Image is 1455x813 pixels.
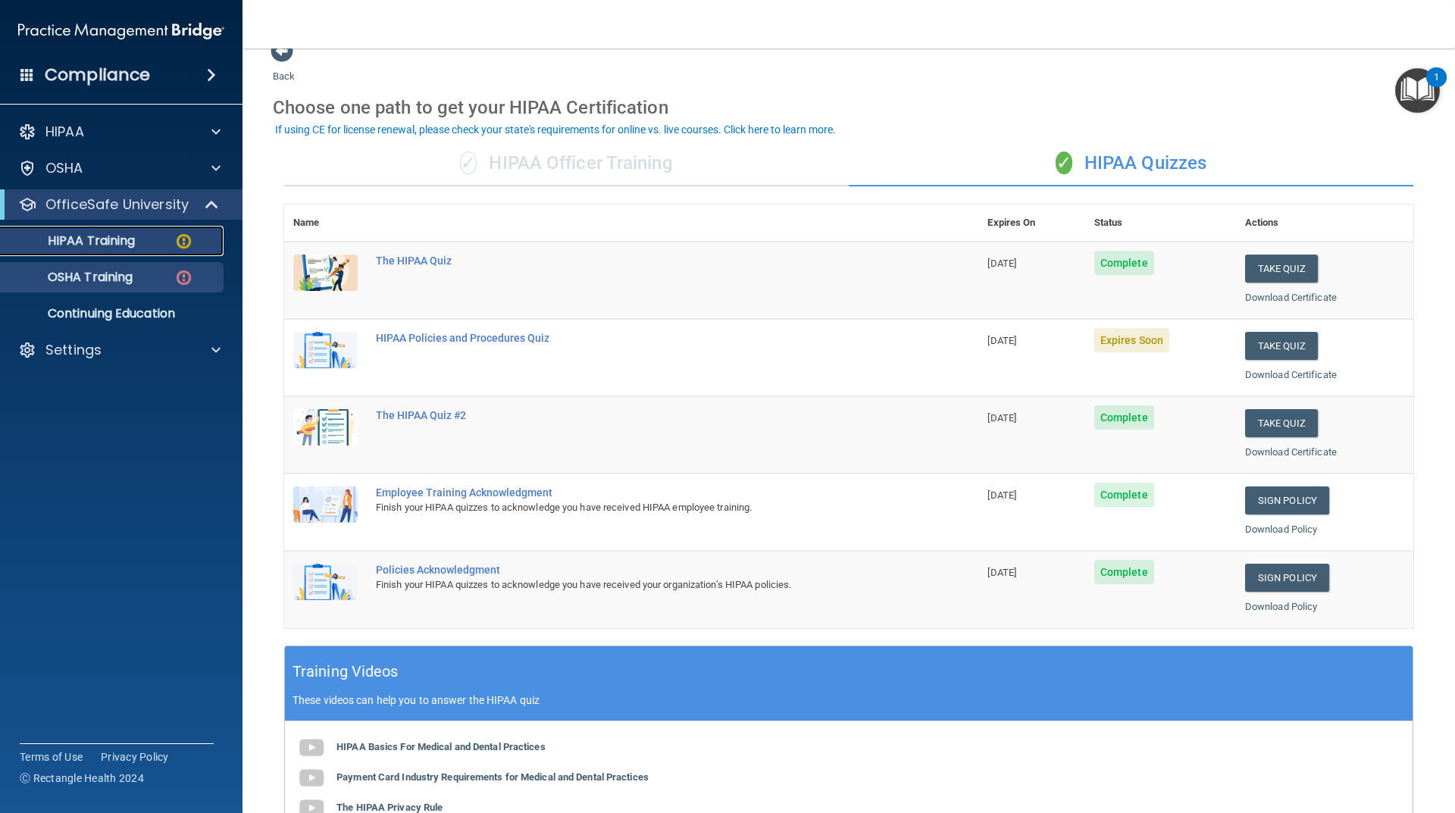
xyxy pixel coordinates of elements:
[1094,483,1154,507] span: Complete
[1094,251,1154,275] span: Complete
[1245,601,1318,612] a: Download Policy
[1245,255,1318,283] button: Take Quiz
[1245,524,1318,535] a: Download Policy
[336,741,546,752] b: HIPAA Basics For Medical and Dental Practices
[101,749,169,765] a: Privacy Policy
[987,567,1016,578] span: [DATE]
[1245,446,1337,458] a: Download Certificate
[376,255,903,267] div: The HIPAA Quiz
[376,576,903,594] div: Finish your HIPAA quizzes to acknowledge you have received your organization’s HIPAA policies.
[174,268,193,287] img: danger-circle.6113f641.png
[275,124,836,135] div: If using CE for license renewal, please check your state's requirements for online vs. live cours...
[293,694,1405,706] p: These videos can help you to answer the HIPAA quiz
[376,409,903,421] div: The HIPAA Quiz #2
[987,335,1016,346] span: [DATE]
[376,332,903,344] div: HIPAA Policies and Procedures Quiz
[10,270,133,285] p: OSHA Training
[273,122,838,137] button: If using CE for license renewal, please check your state's requirements for online vs. live cours...
[18,16,224,46] img: PMB logo
[1245,564,1329,592] a: Sign Policy
[336,802,443,813] b: The HIPAA Privacy Rule
[296,733,327,763] img: gray_youtube_icon.38fcd6cc.png
[284,205,367,242] th: Name
[1085,205,1236,242] th: Status
[1094,560,1154,584] span: Complete
[273,86,1425,130] div: Choose one path to get your HIPAA Certification
[10,306,217,321] p: Continuing Education
[45,159,83,177] p: OSHA
[987,412,1016,424] span: [DATE]
[376,499,903,517] div: Finish your HIPAA quizzes to acknowledge you have received HIPAA employee training.
[284,141,849,186] div: HIPAA Officer Training
[460,152,477,174] span: ✓
[296,763,327,793] img: gray_youtube_icon.38fcd6cc.png
[849,141,1413,186] div: HIPAA Quizzes
[987,489,1016,501] span: [DATE]
[20,771,144,786] span: Ⓒ Rectangle Health 2024
[1395,68,1440,113] button: Open Resource Center, 1 new notification
[1245,486,1329,514] a: Sign Policy
[45,341,102,359] p: Settings
[1094,328,1169,352] span: Expires Soon
[1245,292,1337,303] a: Download Certificate
[336,771,649,783] b: Payment Card Industry Requirements for Medical and Dental Practices
[45,123,84,141] p: HIPAA
[18,195,220,214] a: OfficeSafe University
[10,233,135,249] p: HIPAA Training
[45,195,189,214] p: OfficeSafe University
[1245,409,1318,437] button: Take Quiz
[18,341,221,359] a: Settings
[1245,332,1318,360] button: Take Quiz
[45,64,150,86] h4: Compliance
[376,564,903,576] div: Policies Acknowledgment
[1056,152,1072,174] span: ✓
[18,123,221,141] a: HIPAA
[20,749,83,765] a: Terms of Use
[1236,205,1413,242] th: Actions
[376,486,903,499] div: Employee Training Acknowledgment
[1245,369,1337,380] a: Download Certificate
[978,205,1084,242] th: Expires On
[293,658,399,685] h5: Training Videos
[1434,77,1439,97] div: 1
[18,159,221,177] a: OSHA
[174,232,193,251] img: warning-circle.0cc9ac19.png
[987,258,1016,269] span: [DATE]
[1094,405,1154,430] span: Complete
[273,52,295,82] a: Back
